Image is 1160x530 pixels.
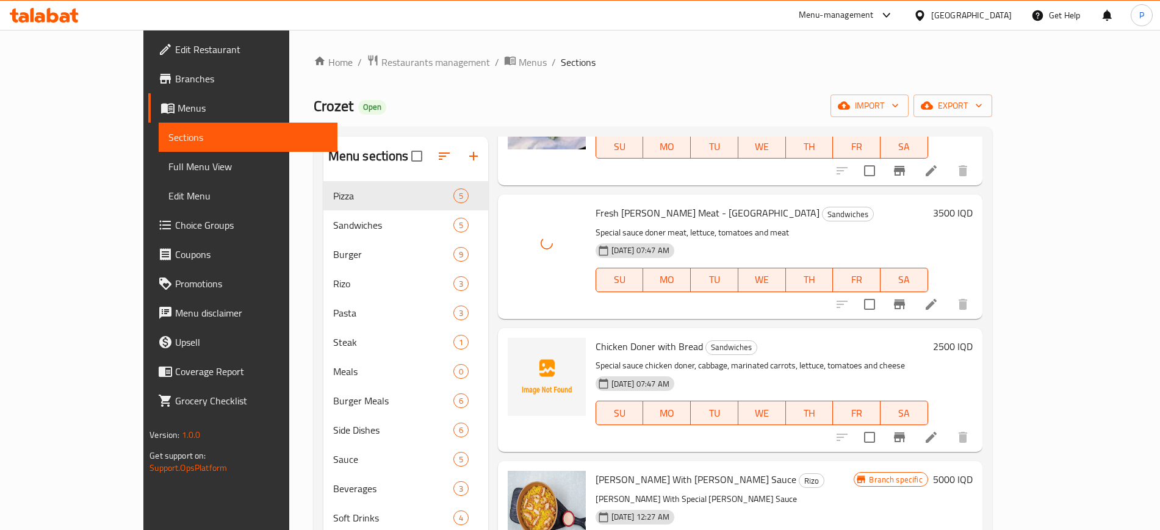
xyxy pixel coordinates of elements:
span: Branch specific [864,474,927,485]
span: 6 [454,424,468,436]
span: Pasta [333,306,453,320]
span: Crozet [314,92,353,120]
span: FR [838,404,876,422]
div: items [453,481,469,496]
div: items [453,306,469,320]
a: Support.OpsPlatform [150,460,227,476]
span: Select to update [857,292,882,317]
button: Branch-specific-item [885,423,914,452]
span: Choice Groups [175,218,327,232]
div: Menu-management [799,8,874,23]
span: import [840,98,899,113]
a: Choice Groups [148,210,337,240]
span: 1.0.0 [182,427,201,443]
a: Coupons [148,240,337,269]
span: TH [791,138,829,156]
span: Select all sections [404,143,430,169]
a: Edit Menu [159,181,337,210]
span: 3 [454,307,468,319]
span: 6 [454,395,468,407]
div: Pasta3 [323,298,488,328]
span: FR [838,271,876,288]
div: Sandwiches5 [323,210,488,240]
span: Edit Menu [168,188,327,203]
span: Sandwiches [333,218,453,232]
span: 0 [454,366,468,378]
p: Special sauce doner meat, lettuce, tomatoes and meat [596,225,928,240]
div: items [453,276,469,291]
span: Meals [333,364,453,379]
a: Branches [148,64,337,93]
a: Edit menu item [924,297,938,312]
div: items [453,335,469,349]
div: items [453,364,469,379]
span: SU [601,271,639,288]
span: Sauce [333,452,453,467]
button: MO [643,401,691,425]
span: Version: [150,427,179,443]
button: delete [948,423,978,452]
span: Fresh [PERSON_NAME] Meat - [GEOGRAPHIC_DATA] [596,204,820,222]
div: Rizo3 [323,269,488,298]
span: Menu disclaimer [175,306,327,320]
span: [DATE] 12:27 AM [607,511,674,523]
span: Chicken Doner with Bread [596,337,703,356]
span: TU [696,271,733,288]
span: MO [648,271,686,288]
div: Beverages [333,481,453,496]
span: Open [358,102,386,112]
span: Burger [333,247,453,262]
span: Coverage Report [175,364,327,379]
span: MO [648,404,686,422]
a: Edit menu item [924,163,938,178]
button: export [913,95,992,117]
button: WE [738,401,786,425]
div: items [453,188,469,203]
span: MO [648,138,686,156]
span: Menus [178,101,327,115]
span: SA [885,271,923,288]
h6: 5000 IQD [933,471,973,488]
a: Promotions [148,269,337,298]
span: Branches [175,71,327,86]
button: TH [786,134,834,159]
a: Edit menu item [924,430,938,445]
span: 1 [454,337,468,348]
span: 5 [454,454,468,465]
span: TU [696,138,733,156]
div: Sandwiches [822,207,874,221]
p: Special sauce chicken doner, cabbage, marinated carrots, lettuce, tomatoes and cheese [596,358,928,373]
img: Chicken Doner with Bread [508,338,586,416]
a: Menus [504,54,547,70]
span: Full Menu View [168,159,327,174]
span: Pizza [333,188,453,203]
span: Get support on: [150,448,206,464]
div: Steak1 [323,328,488,357]
span: Steak [333,335,453,349]
span: Restaurants management [381,55,490,70]
a: Sections [159,123,337,152]
span: [PERSON_NAME] With [PERSON_NAME] Sauce [596,470,796,489]
span: Upsell [175,335,327,349]
h6: 3500 IQD [933,204,973,221]
div: Pizza5 [323,181,488,210]
div: Meals0 [323,357,488,386]
span: Rizo [333,276,453,291]
button: Branch-specific-item [885,156,914,185]
span: Sections [561,55,596,70]
a: Edit Restaurant [148,35,337,64]
span: export [923,98,982,113]
button: WE [738,268,786,292]
span: Select to update [857,158,882,184]
span: Sections [168,130,327,145]
button: import [830,95,909,117]
button: SU [596,401,644,425]
span: 5 [454,190,468,202]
